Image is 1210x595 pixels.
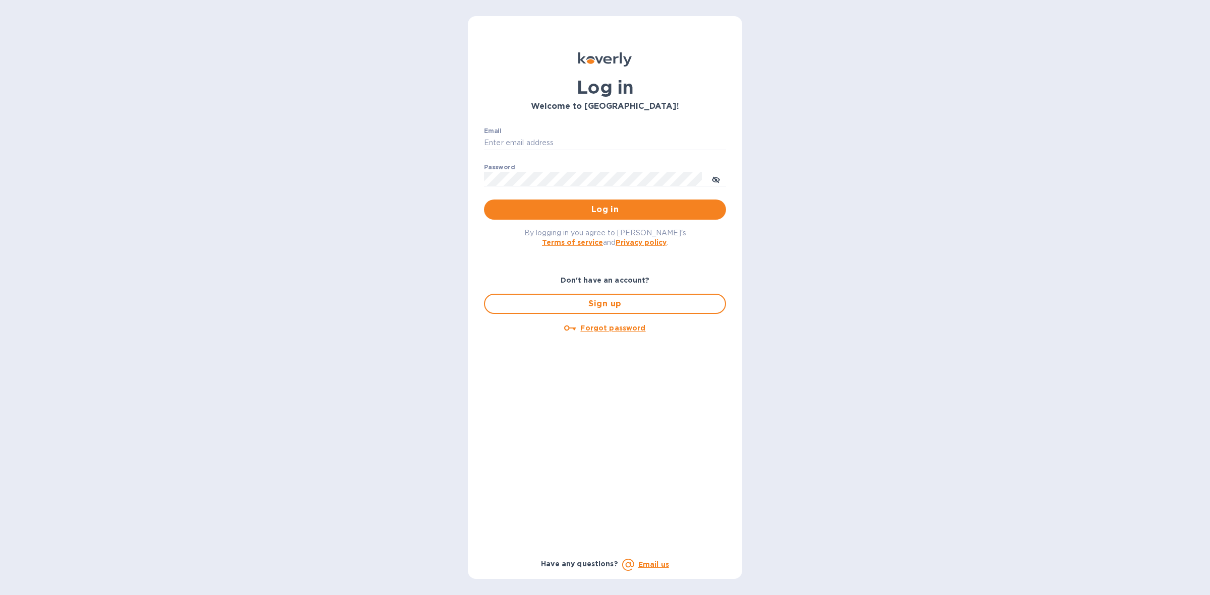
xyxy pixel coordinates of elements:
[493,298,717,310] span: Sign up
[484,128,502,134] label: Email
[638,560,669,568] a: Email us
[616,238,667,246] a: Privacy policy
[542,238,603,246] a: Terms of service
[524,229,686,246] span: By logging in you agree to [PERSON_NAME]'s and .
[484,294,726,314] button: Sign up
[484,77,726,98] h1: Log in
[541,560,618,568] b: Have any questions?
[484,102,726,111] h3: Welcome to [GEOGRAPHIC_DATA]!
[561,276,650,284] b: Don't have an account?
[492,204,718,216] span: Log in
[578,52,632,67] img: Koverly
[706,169,726,189] button: toggle password visibility
[484,164,515,170] label: Password
[484,200,726,220] button: Log in
[580,324,645,332] u: Forgot password
[484,136,726,151] input: Enter email address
